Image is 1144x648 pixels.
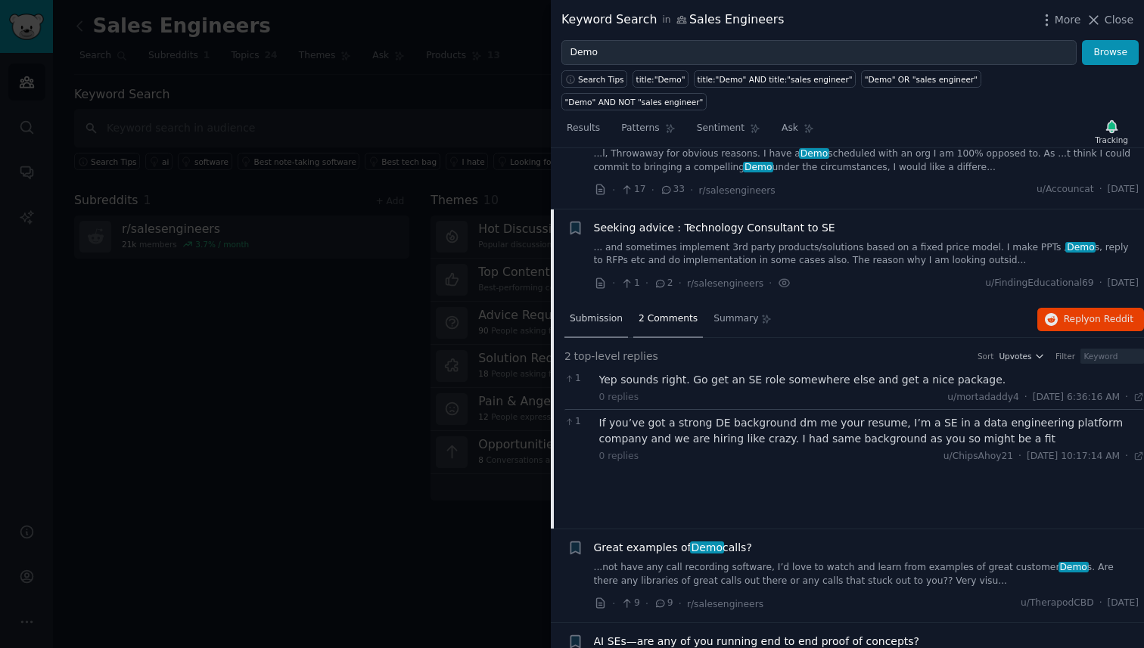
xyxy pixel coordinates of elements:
[1055,12,1081,28] span: More
[570,312,623,326] span: Submission
[1090,314,1133,324] span: on Reddit
[978,351,994,361] div: Sort
[1099,277,1102,290] span: ·
[639,312,698,326] span: 2 Comments
[690,182,693,198] span: ·
[687,278,763,289] span: r/salesengineers
[1027,450,1120,464] span: [DATE] 10:17:14 AM
[645,275,648,291] span: ·
[612,275,615,291] span: ·
[679,275,682,291] span: ·
[1125,450,1128,464] span: ·
[651,182,654,198] span: ·
[621,122,659,135] span: Patterns
[594,147,1139,174] a: ...l, Throwaway for obvious reasons. I have aDemoscheduled with an org I am 100% opposed to. As ....
[654,277,673,290] span: 2
[620,183,645,197] span: 17
[612,182,615,198] span: ·
[1090,116,1133,147] button: Tracking
[1108,277,1139,290] span: [DATE]
[776,116,819,147] a: Ask
[567,122,600,135] span: Results
[620,597,639,610] span: 9
[999,351,1031,361] span: Upvotes
[699,185,776,196] span: r/salesengineers
[574,349,620,364] span: top-level
[561,116,605,147] a: Results
[782,122,798,135] span: Ask
[947,392,1019,402] span: u/mortadaddy4
[623,349,658,364] span: replies
[564,372,591,386] span: 1
[1039,12,1081,28] button: More
[698,74,853,85] div: title:"Demo" AND title:"sales engineer"
[865,74,978,85] div: "Demo" OR "sales engineer"
[985,277,1093,290] span: u/FindingEducational69
[564,349,571,364] span: 2
[564,415,591,429] span: 1
[697,122,745,135] span: Sentiment
[1037,308,1144,332] button: Replyon Reddit
[769,275,772,291] span: ·
[799,148,829,159] span: Demo
[1105,12,1133,28] span: Close
[660,183,685,197] span: 33
[1037,183,1094,197] span: u/Accouncat
[1059,562,1089,572] span: Demo
[690,541,724,553] span: Demo
[1018,450,1021,464] span: ·
[594,241,1139,268] a: ... and sometimes implement 3rd party products/solutions based on a fixed price model. I make PPT...
[578,74,624,85] span: Search Tips
[1065,242,1096,253] span: Demo
[679,596,682,612] span: ·
[1021,597,1094,610] span: u/TherapodCBD
[1080,349,1144,364] input: Keyword
[694,70,856,88] a: title:"Demo" AND title:"sales engineer"
[1024,391,1027,405] span: ·
[561,70,627,88] button: Search Tips
[662,14,670,27] span: in
[1108,597,1139,610] span: [DATE]
[654,597,673,610] span: 9
[1082,40,1139,66] button: Browse
[943,451,1013,461] span: u/ChipsAhoy21
[633,70,689,88] a: title:"Demo"
[565,97,704,107] div: "Demo" AND NOT "sales engineer"
[636,74,685,85] div: title:"Demo"
[561,40,1077,66] input: Try a keyword related to your business
[1033,391,1120,405] span: [DATE] 6:36:16 AM
[1125,391,1128,405] span: ·
[713,312,758,326] span: Summary
[594,540,752,556] a: Great examples ofDemocalls?
[1055,351,1075,361] div: Filter
[612,596,615,612] span: ·
[1099,183,1102,197] span: ·
[594,561,1139,588] a: ...not have any call recording software, I’d love to watch and learn from examples of great custo...
[594,220,835,236] a: Seeking advice : Technology Consultant to SE
[999,351,1045,361] button: Upvotes
[594,540,752,556] span: Great examples of calls?
[687,599,763,609] span: r/salesengineers
[692,116,766,147] a: Sentiment
[645,596,648,612] span: ·
[1095,135,1128,145] div: Tracking
[861,70,981,88] a: "Demo" OR "sales engineer"
[561,93,707,110] a: "Demo" AND NOT "sales engineer"
[1108,183,1139,197] span: [DATE]
[561,11,784,29] div: Keyword Search Sales Engineers
[620,277,639,290] span: 1
[616,116,680,147] a: Patterns
[743,162,773,172] span: Demo
[1064,313,1133,327] span: Reply
[1099,597,1102,610] span: ·
[1086,12,1133,28] button: Close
